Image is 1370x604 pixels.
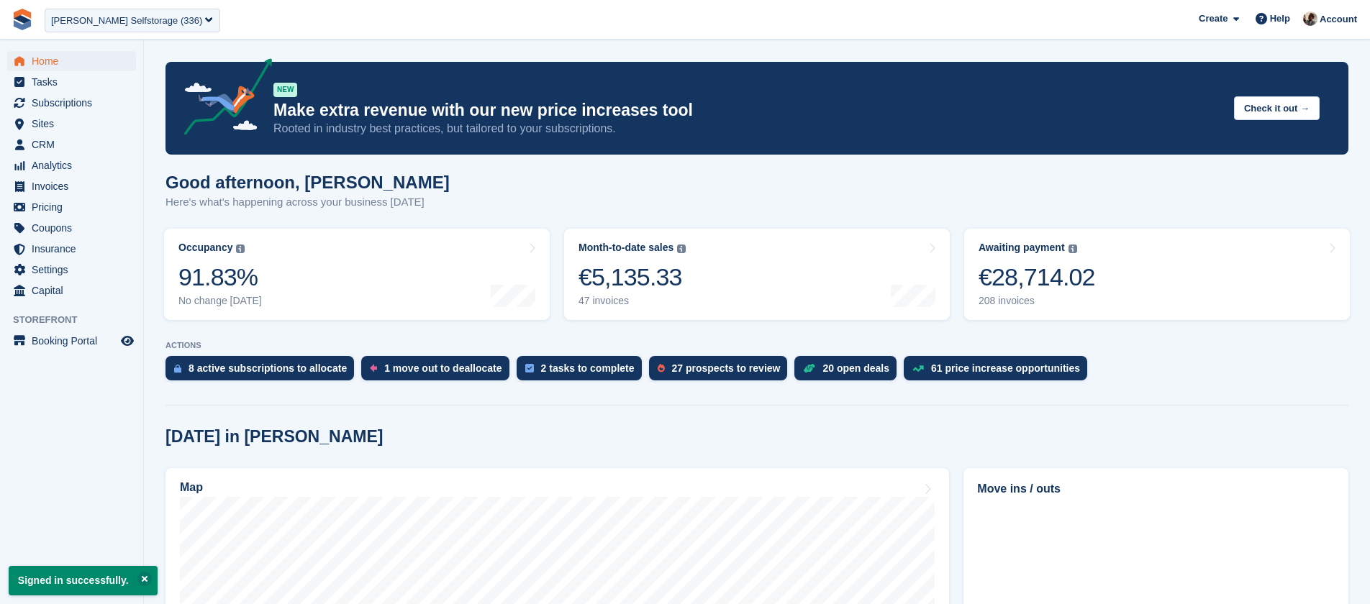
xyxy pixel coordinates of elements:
a: Preview store [119,332,136,349]
span: Help [1270,12,1290,26]
img: stora-icon-8386f47178a22dfd0bd8f6a31ec36ba5ce8667c1dd55bd0f319d3a0aa187defe.svg [12,9,33,30]
div: 2 tasks to complete [541,362,635,374]
img: price_increase_opportunities-93ffe204e8149a01c8c9dc8f82e8f89637d9d84a8eef4429ea346261dce0b2c0.svg [912,365,924,372]
a: 27 prospects to review [649,356,795,388]
img: icon-info-grey-7440780725fd019a000dd9b08b2336e03edf1995a4989e88bcd33f0948082b44.svg [677,244,686,253]
img: Patrick Blanc [1303,12,1317,26]
div: 1 move out to deallocate [384,362,502,374]
span: Pricing [32,197,118,217]
h2: Move ins / outs [977,480,1335,498]
a: menu [7,280,136,301]
a: 61 price increase opportunities [904,356,1094,388]
a: Awaiting payment €28,714.02 208 invoices [964,229,1350,320]
a: menu [7,114,136,134]
p: Here's what's happening across your business [DATE] [165,194,450,211]
div: 208 invoices [979,295,1095,307]
a: menu [7,331,136,351]
span: Coupons [32,218,118,238]
div: 8 active subscriptions to allocate [189,362,347,374]
div: Awaiting payment [979,242,1065,254]
button: Check it out → [1234,96,1320,120]
p: Rooted in industry best practices, but tailored to your subscriptions. [273,121,1222,137]
img: move_outs_to_deallocate_icon-f764333ba52eb49d3ac5e1228854f67142a1ed5810a6f6cc68b1a99e826820c5.svg [370,364,377,372]
span: CRM [32,134,118,155]
a: menu [7,72,136,92]
span: Tasks [32,72,118,92]
a: menu [7,260,136,280]
a: Occupancy 91.83% No change [DATE] [164,229,550,320]
span: Subscriptions [32,93,118,113]
h2: Map [180,481,203,494]
span: Create [1199,12,1228,26]
img: prospect-51fa495bee0391a8d652442698ab0144808aea92771e9ea1ae160a38d050c398.svg [658,364,665,372]
div: €5,135.33 [579,262,686,292]
a: 2 tasks to complete [517,356,649,388]
div: 47 invoices [579,295,686,307]
div: NEW [273,83,297,97]
div: No change [DATE] [178,295,262,307]
a: menu [7,51,136,71]
img: deal-1b604bf984904fb50ccaf53a9ad4b4a5d6e5aea283cecdc64d6e3604feb123c2.svg [803,363,815,373]
a: 20 open deals [794,356,904,388]
p: ACTIONS [165,341,1348,350]
h2: [DATE] in [PERSON_NAME] [165,427,383,447]
div: [PERSON_NAME] Selfstorage (336) [51,14,202,28]
span: Invoices [32,176,118,196]
img: icon-info-grey-7440780725fd019a000dd9b08b2336e03edf1995a4989e88bcd33f0948082b44.svg [236,244,245,253]
span: Sites [32,114,118,134]
span: Capital [32,280,118,301]
span: Booking Portal [32,331,118,351]
a: menu [7,134,136,155]
a: menu [7,218,136,238]
h1: Good afternoon, [PERSON_NAME] [165,173,450,192]
span: Account [1320,12,1357,27]
p: Signed in successfully. [9,566,158,595]
p: Make extra revenue with our new price increases tool [273,100,1222,121]
img: active_subscription_to_allocate_icon-d502201f5373d7db506a760aba3b589e785aa758c864c3986d89f69b8ff3... [174,364,181,373]
img: icon-info-grey-7440780725fd019a000dd9b08b2336e03edf1995a4989e88bcd33f0948082b44.svg [1069,244,1077,253]
span: Analytics [32,155,118,175]
a: menu [7,155,136,175]
img: task-75834270c22a3079a89374b754ae025e5fb1db73e45f91037f5363f120a921f8.svg [525,364,534,372]
a: 1 move out to deallocate [361,356,516,388]
div: 61 price increase opportunities [931,362,1080,374]
div: Occupancy [178,242,232,254]
img: price-adjustments-announcement-icon-8257ccfd72463d97f412b2fc003d46551f7dbcb40ab6d574587a9cd5c0d94... [172,58,273,140]
a: Month-to-date sales €5,135.33 47 invoices [564,229,950,320]
a: menu [7,93,136,113]
span: Insurance [32,239,118,259]
span: Storefront [13,313,143,327]
a: menu [7,176,136,196]
div: €28,714.02 [979,262,1095,292]
a: menu [7,239,136,259]
span: Home [32,51,118,71]
div: Month-to-date sales [579,242,673,254]
div: 91.83% [178,262,262,292]
a: menu [7,197,136,217]
div: 27 prospects to review [672,362,781,374]
div: 20 open deals [822,362,889,374]
span: Settings [32,260,118,280]
a: 8 active subscriptions to allocate [165,356,361,388]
